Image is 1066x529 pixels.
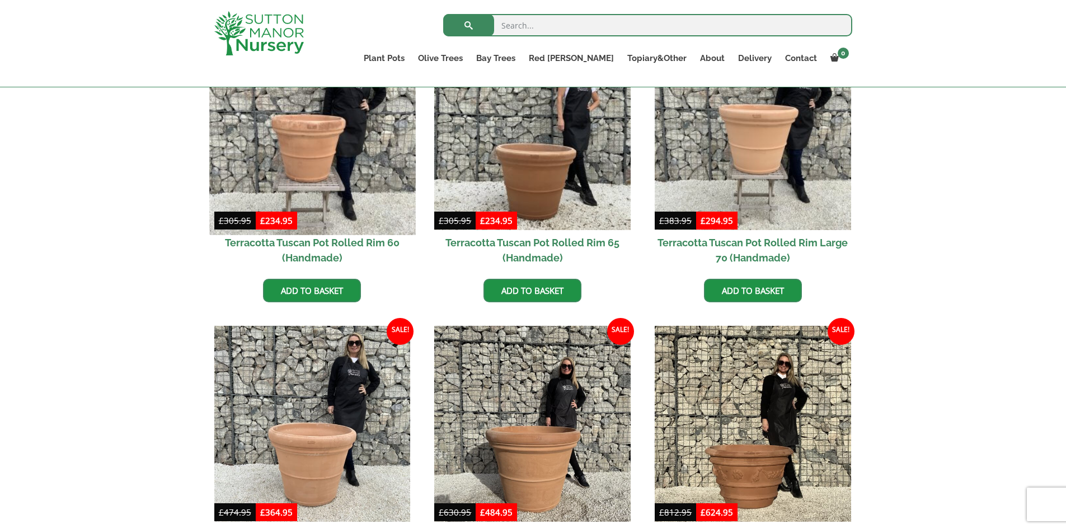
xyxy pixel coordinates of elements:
a: Add to basket: “Terracotta Tuscan Pot Rolled Rim Large 70 (Handmade)” [704,279,802,302]
h2: Terracotta Tuscan Pot Rolled Rim 60 (Handmade) [214,230,411,270]
bdi: 364.95 [260,507,293,518]
h2: Terracotta Tuscan Pot Rolled Rim 65 (Handmade) [434,230,631,270]
span: £ [439,215,444,226]
img: Terracotta Tuscan Pot Rolled Rim 60 (Handmade) [209,29,415,235]
a: Olive Trees [411,50,469,66]
span: Sale! [387,318,414,345]
span: £ [659,507,664,518]
bdi: 294.95 [701,215,733,226]
span: £ [219,215,224,226]
a: Topiary&Other [621,50,693,66]
a: Contact [778,50,824,66]
img: Terracotta Tuscan Pot Garland Rolled Rim Large 90 (Handmade) [655,326,851,522]
span: Sale! [828,318,854,345]
a: Sale! Terracotta Tuscan Pot Rolled Rim 65 (Handmade) [434,34,631,270]
span: Sale! [607,318,634,345]
span: £ [480,215,485,226]
a: Delivery [731,50,778,66]
bdi: 305.95 [219,215,251,226]
a: Add to basket: “Terracotta Tuscan Pot Rolled Rim 65 (Handmade)” [483,279,581,302]
img: Terracotta Tuscan Pot Rolled Rim 65 (Handmade) [434,34,631,230]
span: £ [260,215,265,226]
bdi: 624.95 [701,507,733,518]
img: Terracotta Tuscan Pot Rolled Rim Large 70 (Handmade) [655,34,851,230]
a: Sale! Terracotta Tuscan Pot Rolled Rim 60 (Handmade) [214,34,411,270]
span: £ [260,507,265,518]
bdi: 383.95 [659,215,692,226]
a: 0 [824,50,852,66]
a: Bay Trees [469,50,522,66]
img: logo [214,11,304,55]
bdi: 474.95 [219,507,251,518]
span: £ [659,215,664,226]
bdi: 234.95 [260,215,293,226]
span: £ [480,507,485,518]
bdi: 630.95 [439,507,471,518]
bdi: 305.95 [439,215,471,226]
a: Plant Pots [357,50,411,66]
span: 0 [838,48,849,59]
img: Terracotta Tuscan Pot Rolled Rim Large 90 (Handmade) [434,326,631,522]
span: £ [219,507,224,518]
span: £ [701,507,706,518]
a: Add to basket: “Terracotta Tuscan Pot Rolled Rim 60 (Handmade)” [263,279,361,302]
a: About [693,50,731,66]
a: Sale! Terracotta Tuscan Pot Rolled Rim Large 70 (Handmade) [655,34,851,270]
input: Search... [443,14,852,36]
span: £ [701,215,706,226]
h2: Terracotta Tuscan Pot Rolled Rim Large 70 (Handmade) [655,230,851,270]
bdi: 484.95 [480,507,513,518]
bdi: 812.95 [659,507,692,518]
span: £ [439,507,444,518]
bdi: 234.95 [480,215,513,226]
img: Terracotta Tuscan Pot Rolled Rim Large 80 (Handmade) [214,326,411,522]
a: Red [PERSON_NAME] [522,50,621,66]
